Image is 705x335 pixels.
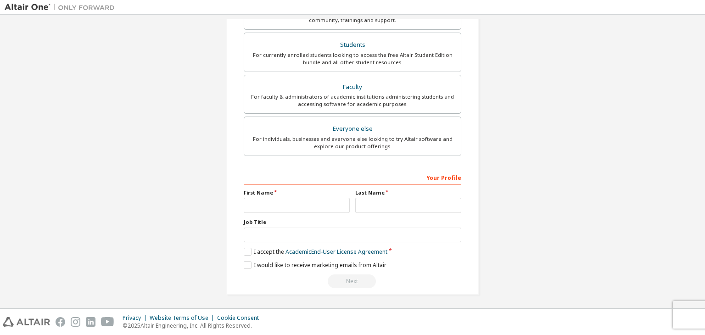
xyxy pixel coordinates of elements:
label: Last Name [355,189,461,196]
div: Read and acccept EULA to continue [244,274,461,288]
label: I would like to receive marketing emails from Altair [244,261,386,269]
img: linkedin.svg [86,317,95,327]
div: Students [250,39,455,51]
p: © 2025 Altair Engineering, Inc. All Rights Reserved. [123,322,264,329]
label: Job Title [244,218,461,226]
img: Altair One [5,3,119,12]
img: facebook.svg [56,317,65,327]
img: altair_logo.svg [3,317,50,327]
div: For individuals, businesses and everyone else looking to try Altair software and explore our prod... [250,135,455,150]
div: Cookie Consent [217,314,264,322]
div: For currently enrolled students looking to access the free Altair Student Edition bundle and all ... [250,51,455,66]
div: Privacy [123,314,150,322]
div: Your Profile [244,170,461,184]
img: instagram.svg [71,317,80,327]
div: For faculty & administrators of academic institutions administering students and accessing softwa... [250,93,455,108]
div: Faculty [250,81,455,94]
img: youtube.svg [101,317,114,327]
label: I accept the [244,248,387,256]
a: Academic End-User License Agreement [285,248,387,256]
div: Website Terms of Use [150,314,217,322]
label: First Name [244,189,350,196]
div: Everyone else [250,123,455,135]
